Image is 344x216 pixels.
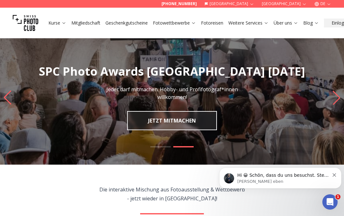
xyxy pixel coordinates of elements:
span: 1 [335,194,340,199]
iframe: Intercom live chat [322,194,338,210]
img: Swiss photo club [13,10,38,36]
button: Kurse [46,19,69,27]
p: Die interaktive Mischung aus Fotoausstellung & Wettbewerb - jetzt wieder in [GEOGRAPHIC_DATA]! [99,185,245,203]
a: Blog [303,20,319,26]
a: Kurse [48,20,66,26]
a: Fotowettbewerbe [153,20,196,26]
button: Geschenkgutscheine [103,19,150,27]
a: Geschenkgutscheine [105,20,148,26]
button: Über uns [271,19,301,27]
a: Über uns [274,20,298,26]
a: Weitere Services [228,20,269,26]
a: JETZT MITMACHEN [127,111,217,130]
a: [PHONE_NUMBER] [161,1,197,6]
button: Fotowettbewerbe [150,19,198,27]
button: Weitere Services [226,19,271,27]
button: Mitgliedschaft [69,19,103,27]
a: Fotoreisen [201,20,223,26]
button: Fotoreisen [198,19,226,27]
p: Jeder darf mitmachen. Hobby- und Profifotograf*innen willkommen! [101,86,243,101]
iframe: Intercom notifications Nachricht [217,154,344,199]
button: Blog [301,19,321,27]
a: Mitgliedschaft [71,20,100,26]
